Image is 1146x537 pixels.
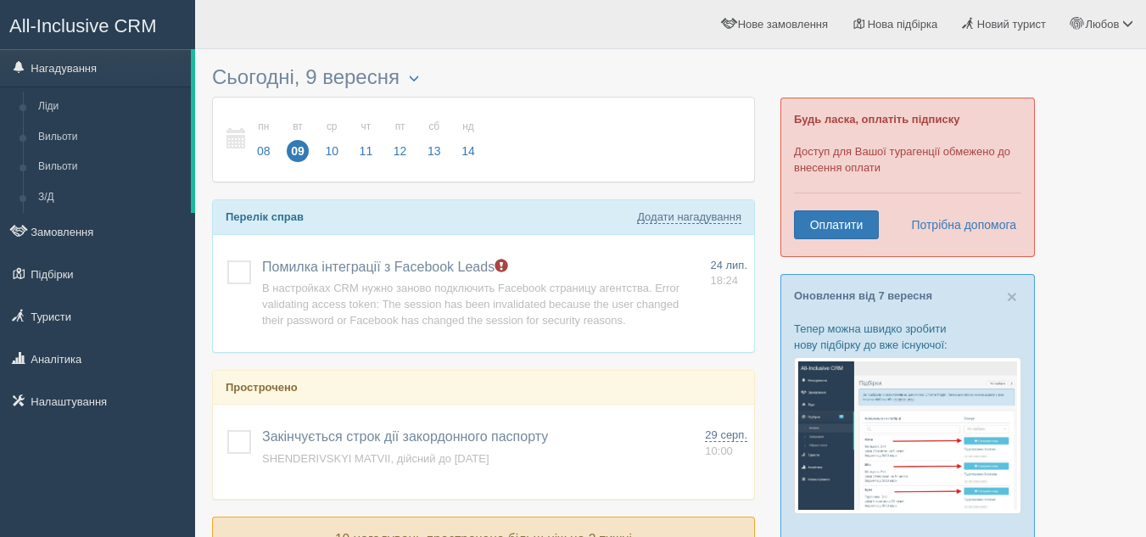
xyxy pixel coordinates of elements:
[710,274,738,287] span: 18:24
[868,18,938,31] span: Нова підбірка
[389,120,411,134] small: пт
[262,452,489,465] a: SHENDERIVSKYI MATVII, дійсний до [DATE]
[977,18,1046,31] span: Новий турист
[226,210,304,223] b: Перелік справ
[253,140,275,162] span: 08
[1086,18,1120,31] span: Любов
[389,140,411,162] span: 12
[1,1,194,48] a: All-Inclusive CRM
[282,110,314,169] a: вт 09
[794,357,1021,514] img: %D0%BF%D1%96%D0%B4%D0%B1%D1%96%D1%80%D0%BA%D0%B0-%D1%82%D1%83%D1%80%D0%B8%D1%81%D1%82%D1%83-%D1%8...
[262,260,508,274] a: Помилка інтеграції з Facebook Leads
[355,140,377,162] span: 11
[321,120,343,134] small: ср
[900,210,1017,239] a: Потрібна допомога
[248,110,280,169] a: пн 08
[794,113,959,126] b: Будь ласка, оплатіть підписку
[637,210,741,224] a: Додати нагадування
[350,110,383,169] a: чт 11
[31,122,191,153] a: Вильоти
[1007,288,1017,305] button: Close
[705,445,733,457] span: 10:00
[31,152,191,182] a: Вильоти
[457,140,479,162] span: 14
[253,120,275,134] small: пн
[710,258,747,289] a: 24 лип. 18:24
[418,110,450,169] a: сб 13
[423,140,445,162] span: 13
[780,98,1035,257] div: Доступ для Вашої турагенції обмежено до внесення оплати
[31,92,191,122] a: Ліди
[9,15,157,36] span: All-Inclusive CRM
[710,259,747,271] span: 24 лип.
[705,428,747,442] span: 29 серп.
[287,140,309,162] span: 09
[316,110,348,169] a: ср 10
[262,429,548,444] a: Закінчується строк дії закордонного паспорту
[287,120,309,134] small: вт
[794,321,1021,353] p: Тепер можна швидко зробити нову підбірку до вже існуючої:
[321,140,343,162] span: 10
[1007,287,1017,306] span: ×
[226,381,298,394] b: Прострочено
[794,210,879,239] a: Оплатити
[705,428,747,459] a: 29 серп. 10:00
[738,18,828,31] span: Нове замовлення
[794,289,932,302] a: Оновлення від 7 вересня
[262,282,679,326] a: В настройках CRM нужно заново подключить Facebook страницу агентства. Error validating access tok...
[355,120,377,134] small: чт
[452,110,480,169] a: нд 14
[457,120,479,134] small: нд
[423,120,445,134] small: сб
[212,66,755,88] h3: Сьогодні, 9 вересня
[31,182,191,213] a: З/Д
[384,110,416,169] a: пт 12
